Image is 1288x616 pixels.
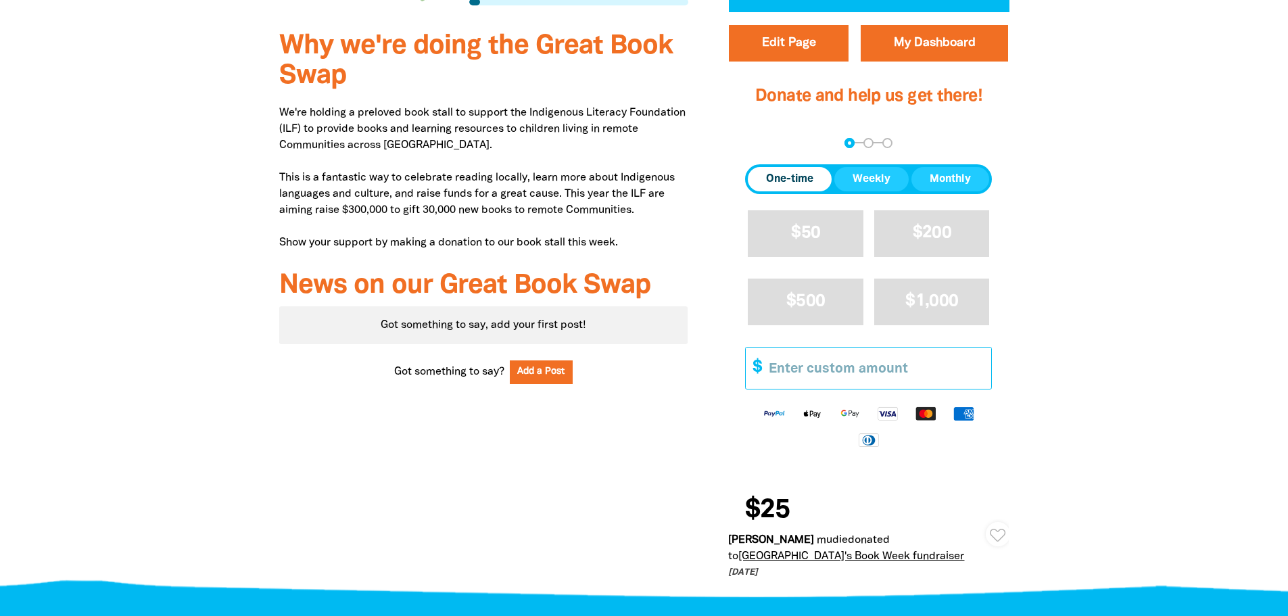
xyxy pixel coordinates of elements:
button: Navigate to step 2 of 3 to enter your details [863,138,874,148]
button: Weekly [834,167,909,191]
span: $200 [913,225,951,241]
h3: News on our Great Book Swap [279,271,688,301]
div: Got something to say, add your first post! [279,306,688,344]
div: Paginated content [279,306,688,344]
button: Navigate to step 3 of 3 to enter your payment details [882,138,892,148]
button: Monthly [911,167,989,191]
div: Available payment methods [745,395,992,458]
img: Paypal logo [755,406,793,421]
button: $500 [748,279,863,325]
button: $1,000 [874,279,990,325]
div: Donation frequency [745,164,992,194]
button: Add a Post [510,360,573,384]
img: Google Pay logo [831,406,869,421]
span: $50 [791,225,820,241]
p: We're holding a preloved book stall to support the Indigenous Literacy Foundation (ILF) to provid... [279,105,688,251]
a: My Dashboard [861,25,1008,62]
span: $1,000 [905,293,958,309]
span: Got something to say? [394,364,504,380]
img: Visa logo [869,406,907,421]
img: American Express logo [945,406,982,421]
img: Apple Pay logo [793,406,831,421]
a: [GEOGRAPHIC_DATA]'s Book Week fundraiser [738,552,964,561]
span: One-time [766,171,813,187]
span: Donate and help us get there! [755,89,982,104]
button: Edit Page [729,25,849,62]
p: [DATE] [728,567,998,580]
span: donated to [728,536,890,561]
span: Weekly [853,171,890,187]
span: $500 [786,293,825,309]
div: Donation stream [728,489,1009,580]
img: Mastercard logo [907,406,945,421]
span: $ [746,348,762,389]
input: Enter custom amount [759,348,991,389]
em: mudie [817,536,848,545]
span: Why we're doing the Great Book Swap [279,34,673,89]
button: Navigate to step 1 of 3 to enter your donation amount [844,138,855,148]
span: Monthly [930,171,971,187]
span: $25 [745,497,790,524]
button: One-time [748,167,832,191]
button: $200 [874,210,990,257]
em: [PERSON_NAME] [728,536,814,545]
button: $50 [748,210,863,257]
